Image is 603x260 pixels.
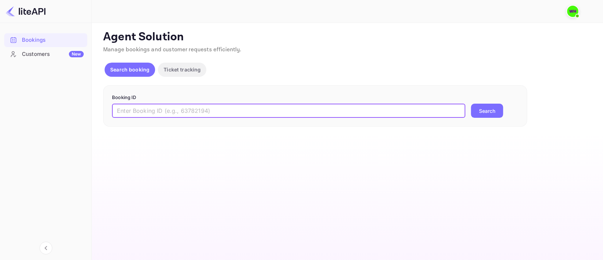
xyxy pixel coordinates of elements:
[103,30,590,44] p: Agent Solution
[4,33,87,47] div: Bookings
[164,66,201,73] p: Ticket tracking
[110,66,149,73] p: Search booking
[112,94,518,101] p: Booking ID
[4,33,87,46] a: Bookings
[40,242,52,254] button: Collapse navigation
[4,47,87,61] div: CustomersNew
[69,51,84,57] div: New
[22,50,84,58] div: Customers
[22,36,84,44] div: Bookings
[6,6,46,17] img: LiteAPI logo
[567,6,578,17] img: walid harrass
[103,46,242,53] span: Manage bookings and customer requests efficiently.
[471,104,503,118] button: Search
[4,47,87,60] a: CustomersNew
[112,104,465,118] input: Enter Booking ID (e.g., 63782194)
